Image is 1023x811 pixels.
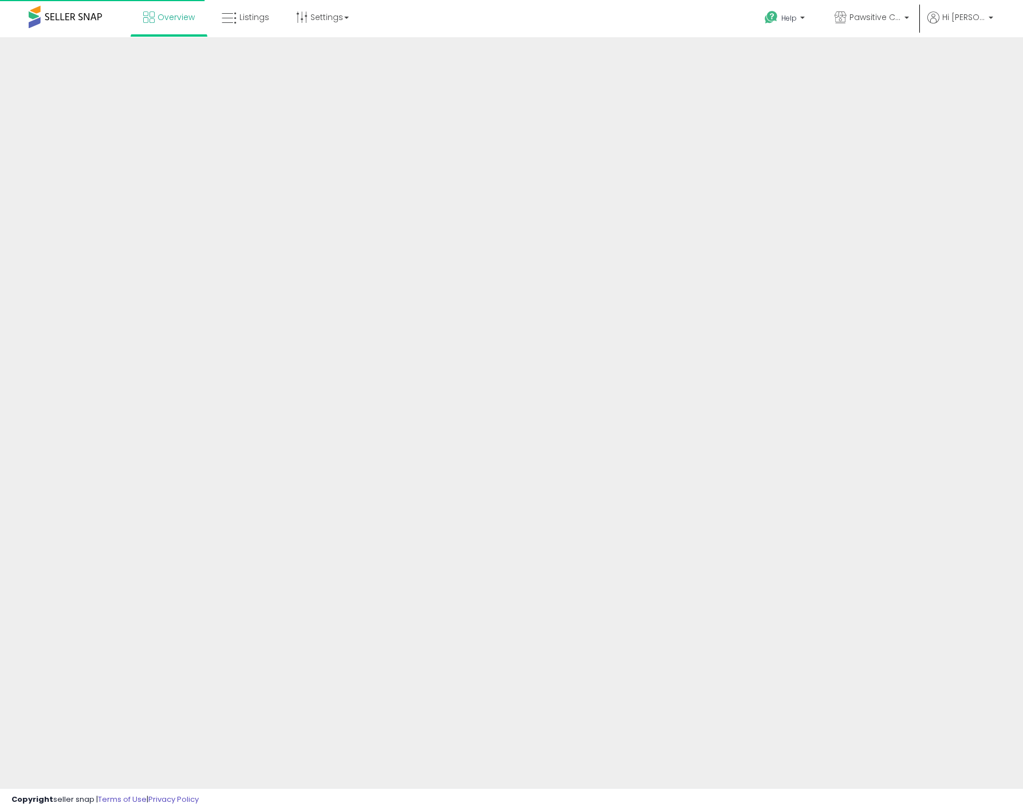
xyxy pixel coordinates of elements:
[781,13,797,23] span: Help
[849,11,901,23] span: Pawsitive Catitude CA
[239,11,269,23] span: Listings
[764,10,778,25] i: Get Help
[756,2,816,37] a: Help
[158,11,195,23] span: Overview
[927,11,993,37] a: Hi [PERSON_NAME]
[942,11,985,23] span: Hi [PERSON_NAME]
